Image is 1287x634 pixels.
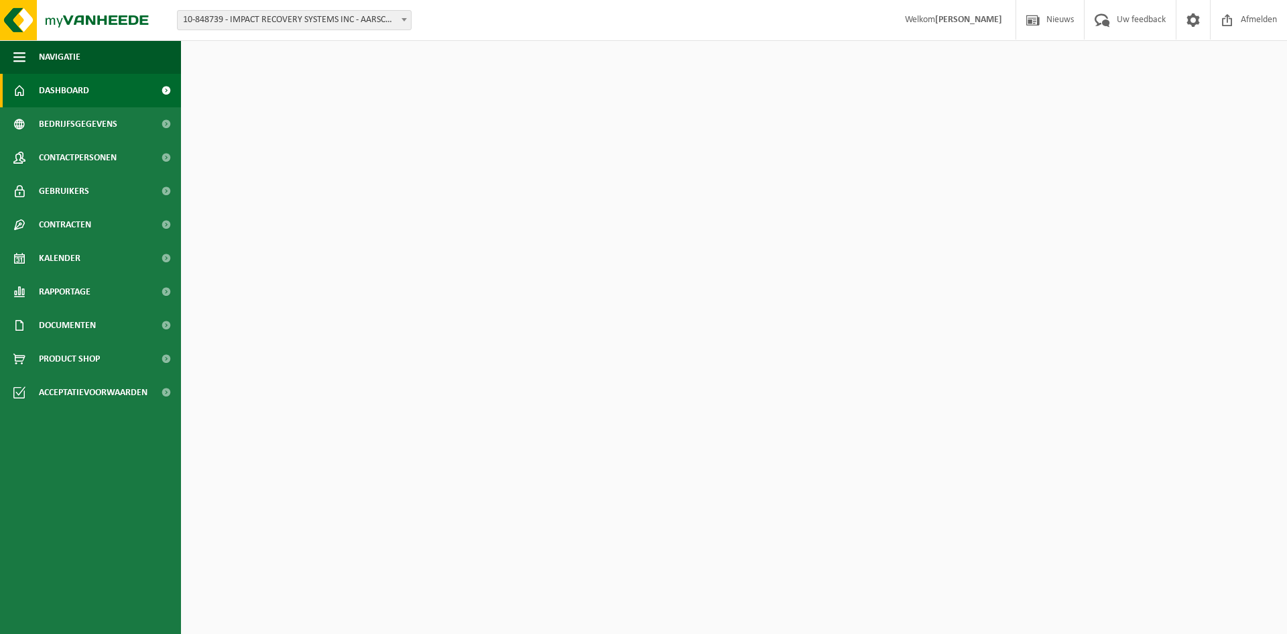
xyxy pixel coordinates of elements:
span: Bedrijfsgegevens [39,107,117,141]
span: 10-848739 - IMPACT RECOVERY SYSTEMS INC - AARSCHOT [178,11,411,30]
span: 10-848739 - IMPACT RECOVERY SYSTEMS INC - AARSCHOT [177,10,412,30]
span: Product Shop [39,342,100,376]
span: Gebruikers [39,174,89,208]
span: Dashboard [39,74,89,107]
span: Contactpersonen [39,141,117,174]
span: Rapportage [39,275,90,309]
span: Kalender [39,242,80,275]
strong: [PERSON_NAME] [935,15,1002,25]
span: Documenten [39,309,96,342]
span: Acceptatievoorwaarden [39,376,147,409]
span: Navigatie [39,40,80,74]
span: Contracten [39,208,91,242]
